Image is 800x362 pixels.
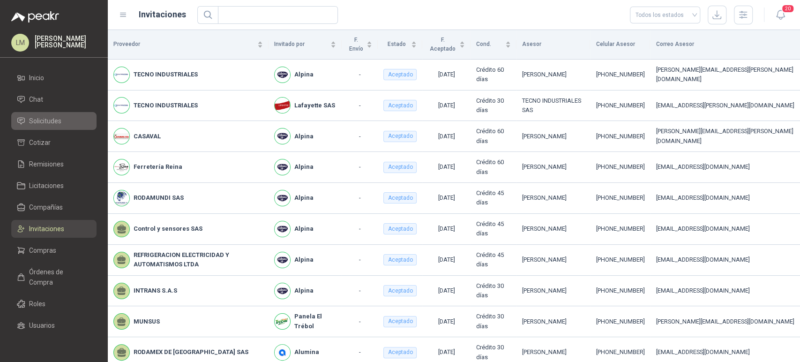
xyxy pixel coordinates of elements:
[294,347,319,357] b: Alumina
[11,90,97,108] a: Chat
[428,36,457,53] span: F. Aceptado
[11,69,97,87] a: Inicio
[134,101,198,110] b: TECNO INDUSTRIALES
[134,250,263,270] b: REFRIGERACION ELECTRICIDAD Y AUTOMATISMOS LTDA
[342,30,378,60] th: F. Envío
[29,320,55,331] span: Usuarios
[650,30,800,60] th: Correo Asesor
[438,348,455,355] span: [DATE]
[656,224,794,234] div: [EMAIL_ADDRESS][DOMAIN_NAME]
[359,348,361,355] span: -
[113,40,255,49] span: Proveedor
[522,347,584,357] div: [PERSON_NAME]
[522,224,584,234] div: [PERSON_NAME]
[114,98,129,113] img: Company Logo
[29,202,63,212] span: Compañías
[596,70,644,79] div: [PHONE_NUMBER]
[359,256,361,263] span: -
[596,317,644,326] div: [PHONE_NUMBER]
[114,128,129,144] img: Company Logo
[11,241,97,259] a: Compras
[476,250,511,270] div: Crédito 45 días
[275,345,290,360] img: Company Logo
[114,67,129,83] img: Company Logo
[275,221,290,237] img: Company Logo
[134,286,177,295] b: INTRANS S.A.S
[11,34,29,52] div: LM
[294,132,314,141] b: Alpina
[471,30,516,60] th: Cond.
[274,40,329,49] span: Invitado por
[269,30,342,60] th: Invitado por
[29,116,61,126] span: Solicitudes
[139,8,186,21] h1: Invitaciones
[383,254,417,265] div: Aceptado
[596,347,644,357] div: [PHONE_NUMBER]
[476,219,511,239] div: Crédito 45 días
[522,96,584,115] div: TECNO INDUSTRIALES SAS
[596,162,644,172] div: [PHONE_NUMBER]
[656,255,794,264] div: [EMAIL_ADDRESS][DOMAIN_NAME]
[359,71,361,78] span: -
[275,190,290,206] img: Company Logo
[656,193,794,203] div: [EMAIL_ADDRESS][DOMAIN_NAME]
[359,133,361,140] span: -
[294,70,314,79] b: Alpina
[29,224,64,234] span: Invitaciones
[11,338,97,356] a: Categorías
[476,40,503,49] span: Cond.
[476,189,511,208] div: Crédito 45 días
[438,163,455,170] span: [DATE]
[359,102,361,109] span: -
[656,127,794,146] div: [PERSON_NAME][EMAIL_ADDRESS][PERSON_NAME][DOMAIN_NAME]
[294,193,314,203] b: Alpina
[347,36,365,53] span: F. Envío
[476,65,511,84] div: Crédito 60 días
[11,11,59,23] img: Logo peakr
[438,318,455,325] span: [DATE]
[114,190,129,206] img: Company Logo
[294,224,314,234] b: Alpina
[29,94,43,105] span: Chat
[359,225,361,232] span: -
[656,347,794,357] div: [EMAIL_ADDRESS][DOMAIN_NAME]
[476,96,511,115] div: Crédito 30 días
[596,224,644,234] div: [PHONE_NUMBER]
[11,198,97,216] a: Compañías
[438,225,455,232] span: [DATE]
[383,347,417,358] div: Aceptado
[476,127,511,146] div: Crédito 60 días
[29,159,64,169] span: Remisiones
[516,30,590,60] th: Asesor
[522,286,584,295] div: [PERSON_NAME]
[11,295,97,313] a: Roles
[522,193,584,203] div: [PERSON_NAME]
[294,286,314,295] b: Alpina
[522,317,584,326] div: [PERSON_NAME]
[275,159,290,175] img: Company Logo
[383,131,417,142] div: Aceptado
[134,224,202,234] b: Control y sensores SAS
[11,220,97,238] a: Invitaciones
[134,347,248,357] b: RODAMEX DE [GEOGRAPHIC_DATA] SAS
[438,133,455,140] span: [DATE]
[596,101,644,110] div: [PHONE_NUMBER]
[383,69,417,80] div: Aceptado
[29,245,56,256] span: Compras
[596,132,644,141] div: [PHONE_NUMBER]
[294,101,335,110] b: Lafayette SAS
[134,162,182,172] b: Ferretería Reina
[29,137,51,148] span: Cotizar
[275,283,290,299] img: Company Logo
[656,65,794,84] div: [PERSON_NAME][EMAIL_ADDRESS][PERSON_NAME][DOMAIN_NAME]
[11,155,97,173] a: Remisiones
[656,317,794,326] div: [PERSON_NAME][EMAIL_ADDRESS][DOMAIN_NAME]
[383,223,417,234] div: Aceptado
[438,194,455,201] span: [DATE]
[772,7,789,23] button: 20
[781,4,794,13] span: 20
[114,159,129,175] img: Company Logo
[29,73,44,83] span: Inicio
[35,35,97,48] p: [PERSON_NAME] [PERSON_NAME]
[134,70,198,79] b: TECNO INDUSTRIALES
